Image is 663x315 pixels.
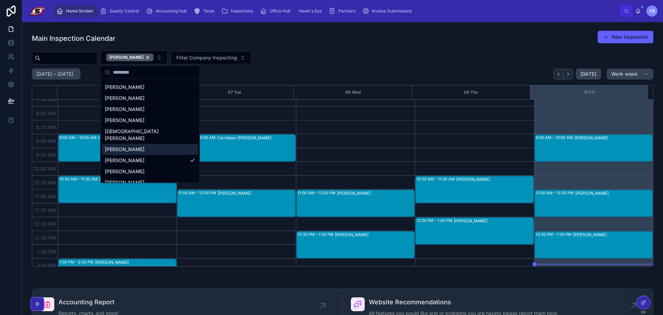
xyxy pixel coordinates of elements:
[58,259,176,286] div: 1:30 PM – 2:30 PM[PERSON_NAME]
[192,5,219,17] a: Tarps
[33,207,58,213] span: 11:30 AM
[36,262,58,268] span: 1:30 PM
[32,34,115,43] h1: Main Inspection Calendar
[102,126,198,144] div: [DEMOGRAPHIC_DATA][PERSON_NAME]
[372,8,412,14] span: Invoice Submissions
[177,190,295,217] div: 11:00 AM – 12:00 PM[PERSON_NAME]
[335,232,414,238] div: [PERSON_NAME]
[417,218,454,223] div: 12:00 PM – 1:00 PM
[369,297,558,307] span: Website Recommendations
[576,68,601,80] button: [DATE]
[203,8,214,14] span: Tarps
[218,191,295,196] div: [PERSON_NAME]
[95,260,176,265] div: [PERSON_NAME]
[66,8,93,14] span: Home Screen
[36,249,58,254] span: 1:00 PM
[156,8,187,14] span: Accounting Hub
[58,176,176,203] div: 10:30 AM – 11:30 AM[PERSON_NAME]
[536,135,575,140] div: 9:00 AM – 10:00 AM
[34,152,58,158] span: 9:30 AM
[611,71,638,77] span: Work week
[297,190,414,217] div: 11:00 AM – 12:00 PM[PERSON_NAME]
[228,85,241,99] button: 07 Tue
[563,69,573,80] button: Next
[52,3,620,19] div: scrollable content
[54,5,98,17] a: Home Screen
[106,54,153,61] div: [PERSON_NAME]
[536,190,575,196] div: 11:00 AM – 12:00 PM
[345,85,361,99] button: 08 Wed
[102,104,198,115] div: [PERSON_NAME]
[110,8,139,14] span: Quality Control
[32,166,58,172] span: 10:00 AM
[464,85,478,99] button: 09 Thu
[295,5,327,17] a: Hawk's Eye
[34,124,58,130] span: 8:30 AM
[219,5,258,17] a: Inspections
[28,6,46,17] img: App logo
[573,232,652,238] div: [PERSON_NAME]
[102,93,198,104] div: [PERSON_NAME]
[649,8,655,14] span: CB
[33,193,58,199] span: 11:00 AM
[607,68,653,80] button: Work week
[98,135,176,141] div: Hanoi [PERSON_NAME]
[270,8,290,14] span: Office Hub
[535,231,653,258] div: 12:30 PM – 1:30 PM[PERSON_NAME]
[144,5,192,17] a: Accounting Hub
[106,54,153,61] button: Unselect TYLER_MC_MAHON
[32,179,58,185] span: 10:30 AM
[34,110,58,116] span: 8:00 AM
[258,5,295,17] a: Office Hub
[102,166,198,177] div: [PERSON_NAME]
[535,190,653,217] div: 11:00 AM – 12:00 PM[PERSON_NAME]
[456,177,533,182] div: [PERSON_NAME]
[176,54,237,61] span: Filter Company Inspecting
[217,135,295,141] div: Carribean [PERSON_NAME]
[102,144,198,155] div: [PERSON_NAME]
[584,85,595,99] button: 10 Fri
[338,8,355,14] span: Partners
[297,231,414,258] div: 12:30 PM – 1:30 PM[PERSON_NAME]
[598,31,653,43] button: New Inspection
[170,51,251,64] button: Select Button
[337,191,414,196] div: [PERSON_NAME]
[58,135,176,161] div: 9:00 AM – 10:00 AMHanoi [PERSON_NAME]
[58,297,119,307] span: Accounting Report
[231,8,253,14] span: Inspections
[553,69,563,80] button: Back
[59,176,99,182] div: 10:30 AM – 11:30 AM
[34,138,58,144] span: 9:00 AM
[360,5,417,17] a: Invoice Submissions
[327,5,360,17] a: Partners
[102,155,198,166] div: [PERSON_NAME]
[59,259,95,265] div: 1:30 PM – 2:30 PM
[415,217,533,244] div: 12:00 PM – 1:00 PM[PERSON_NAME]
[59,135,98,140] div: 9:00 AM – 10:00 AM
[178,190,218,196] div: 11:00 AM – 12:00 PM
[299,8,322,14] span: Hawk's Eye
[102,177,198,188] div: [PERSON_NAME]
[535,135,653,161] div: 9:00 AM – 10:00 AM[PERSON_NAME]
[298,190,337,196] div: 11:00 AM – 12:00 PM
[32,235,58,241] span: 12:30 PM
[298,232,335,237] div: 12:30 PM – 1:30 PM
[32,221,58,227] span: 12:00 PM
[575,191,652,196] div: [PERSON_NAME]
[98,5,144,17] a: Quality Control
[536,232,573,237] div: 12:30 PM – 1:30 PM
[177,135,295,161] div: 9:00 AM – 10:00 AMCarribean [PERSON_NAME]
[417,176,456,182] div: 10:30 AM – 11:30 AM
[575,135,652,141] div: [PERSON_NAME]
[99,177,176,182] div: [PERSON_NAME]
[580,71,597,77] span: [DATE]
[36,71,73,77] h2: [DATE] – [DATE]
[102,115,198,126] div: [PERSON_NAME]
[101,79,199,183] div: Suggestions
[35,96,58,102] span: 7:30 AM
